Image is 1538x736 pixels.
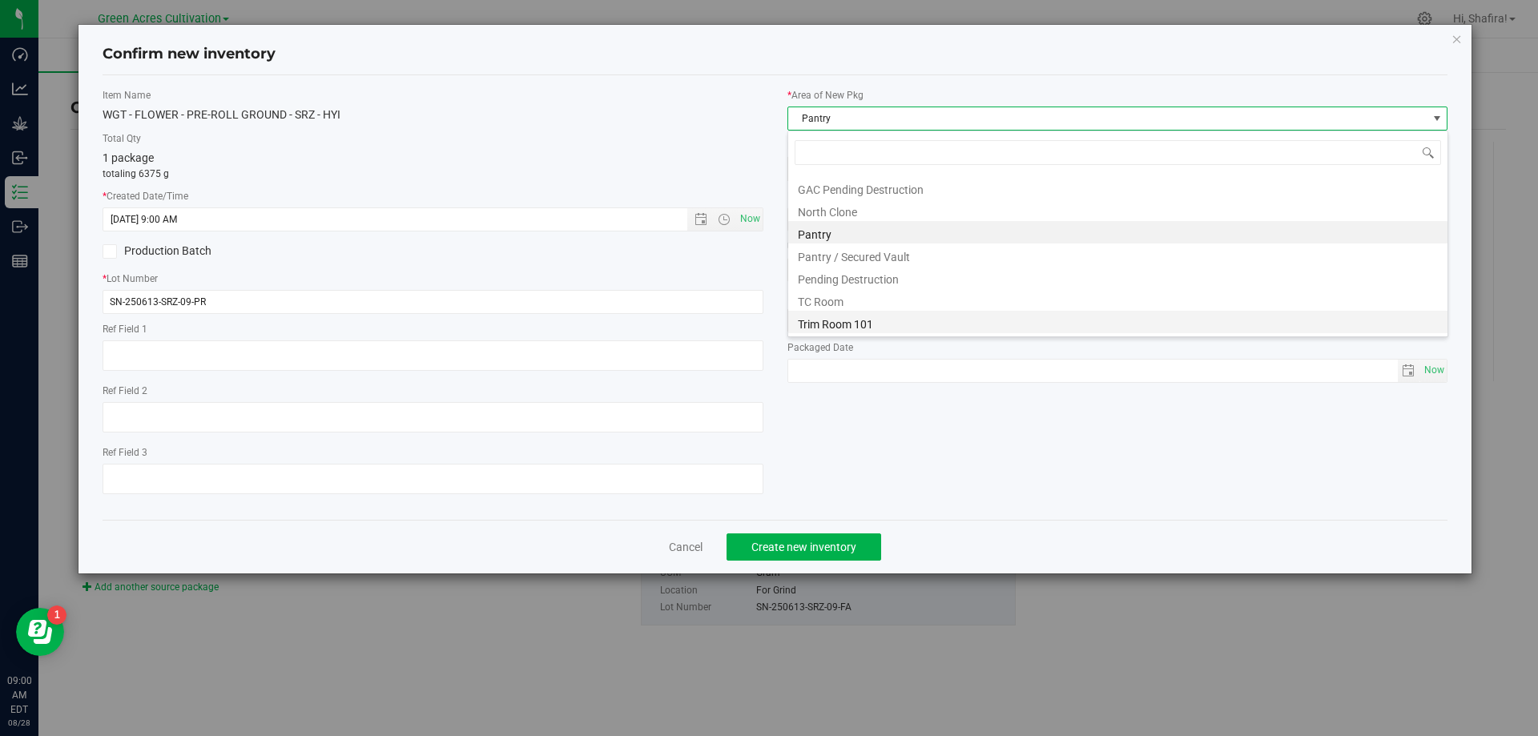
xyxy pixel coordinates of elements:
div: WGT - FLOWER - PRE-ROLL GROUND - SRZ - HYI [103,107,763,123]
label: Item Name [103,88,763,103]
h4: Confirm new inventory [103,44,276,65]
span: Open the time view [711,213,738,226]
label: Ref Field 1 [103,322,763,336]
span: Create new inventory [751,541,856,553]
span: Open the date view [687,213,715,226]
span: Set Current date [1421,359,1448,382]
label: Packaged Date [787,340,1448,355]
span: Set Current date [736,207,763,231]
button: Create new inventory [727,533,881,561]
label: Total Qty [103,131,763,146]
iframe: Resource center [16,608,64,656]
label: Area of New Pkg [787,88,1448,103]
label: Ref Field 2 [103,384,763,398]
label: Created Date/Time [103,189,763,203]
span: Pantry [788,107,1427,130]
span: select [1398,360,1421,382]
iframe: Resource center unread badge [47,605,66,625]
a: Cancel [669,539,703,555]
p: totaling 6375 g [103,167,763,181]
label: Production Batch [103,243,421,259]
span: select [1420,360,1447,382]
label: Lot Number [103,271,763,286]
span: 1 package [103,151,154,164]
label: Ref Field 3 [103,445,763,460]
